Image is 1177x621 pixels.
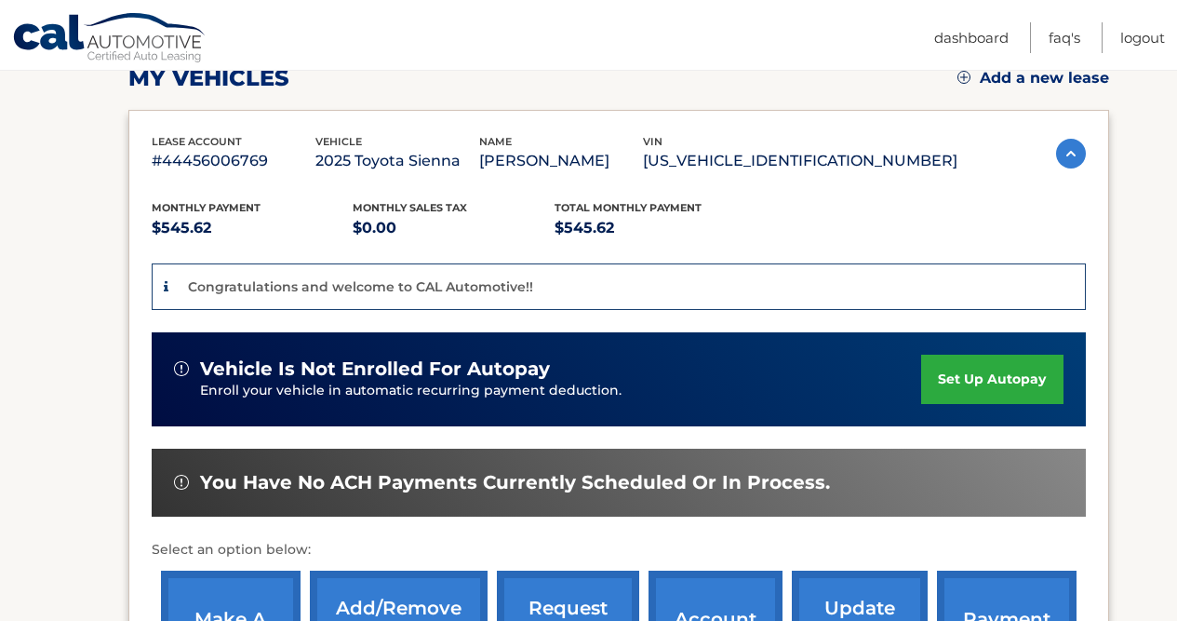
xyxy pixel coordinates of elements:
[315,135,362,148] span: vehicle
[152,539,1086,561] p: Select an option below:
[152,148,315,174] p: #44456006769
[152,135,242,148] span: lease account
[643,148,957,174] p: [US_VEHICLE_IDENTIFICATION_NUMBER]
[479,135,512,148] span: name
[555,215,756,241] p: $545.62
[188,278,533,295] p: Congratulations and welcome to CAL Automotive!!
[479,148,643,174] p: [PERSON_NAME]
[174,475,189,490] img: alert-white.svg
[934,22,1009,53] a: Dashboard
[555,201,702,214] span: Total Monthly Payment
[353,215,555,241] p: $0.00
[315,148,479,174] p: 2025 Toyota Sienna
[128,64,289,92] h2: my vehicles
[957,69,1109,88] a: Add a new lease
[200,358,550,381] span: vehicle is not enrolled for autopay
[174,361,189,376] img: alert-white.svg
[12,12,207,66] a: Cal Automotive
[921,355,1063,404] a: set up autopay
[957,71,970,84] img: add.svg
[353,201,467,214] span: Monthly sales Tax
[1049,22,1080,53] a: FAQ's
[1120,22,1165,53] a: Logout
[1056,139,1086,169] img: accordion-active.svg
[200,381,922,401] p: Enroll your vehicle in automatic recurring payment deduction.
[152,201,261,214] span: Monthly Payment
[200,471,830,494] span: You have no ACH payments currently scheduled or in process.
[152,215,354,241] p: $545.62
[643,135,662,148] span: vin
